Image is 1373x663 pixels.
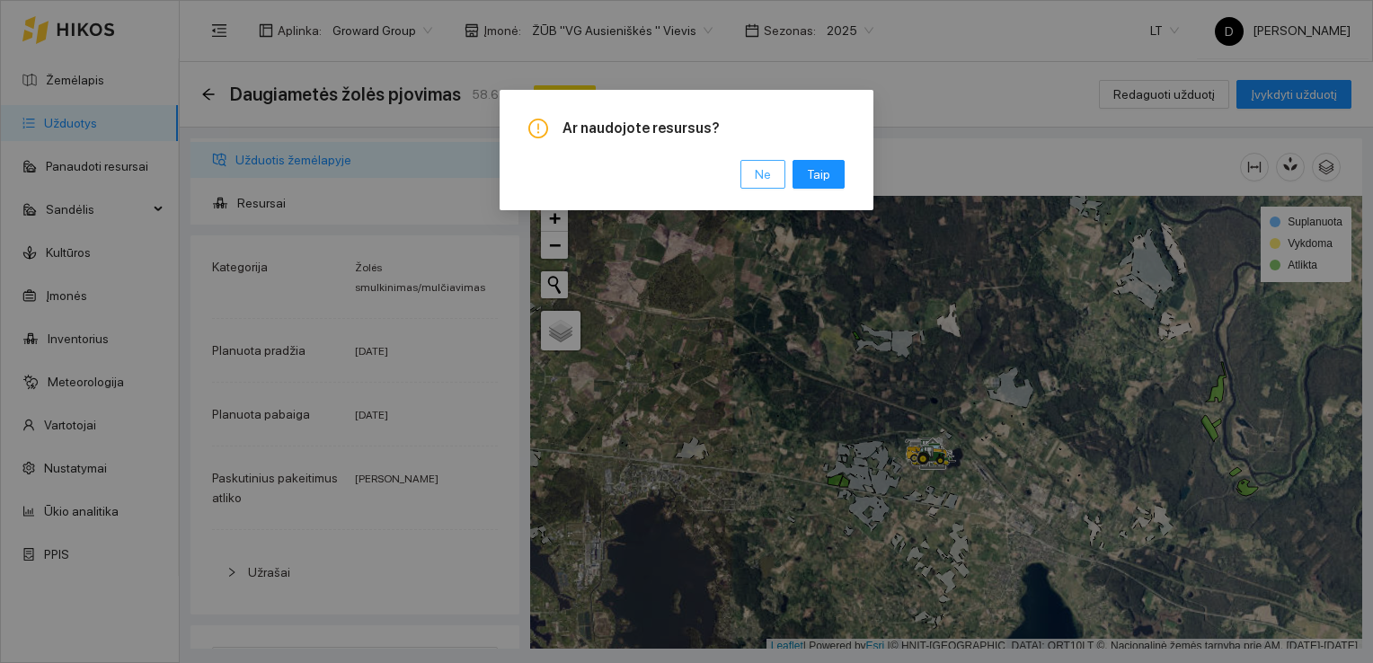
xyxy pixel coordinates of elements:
span: Ne [755,164,771,184]
span: Taip [807,164,830,184]
button: Ne [740,160,785,189]
button: Taip [793,160,845,189]
span: exclamation-circle [528,119,548,138]
span: Ar naudojote resursus? [562,119,845,138]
